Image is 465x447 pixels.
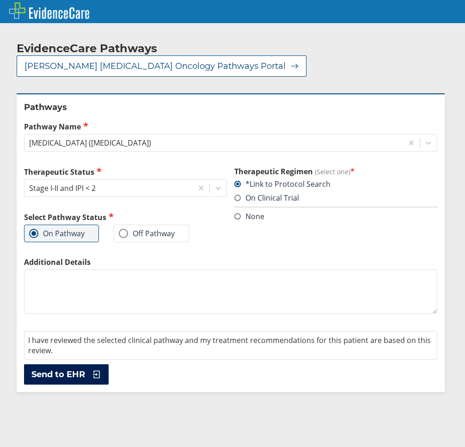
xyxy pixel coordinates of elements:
div: Stage I-II and IPI < 2 [29,183,96,193]
label: On Pathway [29,229,85,238]
span: Send to EHR [31,369,85,380]
label: Additional Details [24,257,437,267]
label: Therapeutic Status [24,166,227,177]
div: [MEDICAL_DATA] ([MEDICAL_DATA]) [29,138,151,148]
span: [PERSON_NAME] [MEDICAL_DATA] Oncology Pathways Portal [24,61,286,72]
label: *Link to Protocol Search [234,179,330,189]
img: EvidenceCare [9,2,89,19]
h3: Therapeutic Regimen [234,166,437,177]
button: [PERSON_NAME] [MEDICAL_DATA] Oncology Pathways Portal [17,55,306,77]
span: I have reviewed the selected clinical pathway and my treatment recommendations for this patient a... [28,335,431,355]
h2: Pathways [24,102,437,113]
label: On Clinical Trial [234,193,299,203]
label: Off Pathway [119,229,175,238]
h2: Select Pathway Status [24,212,227,222]
h2: EvidenceCare Pathways [17,42,157,55]
label: Pathway Name [24,121,437,132]
label: None [234,211,264,221]
button: Send to EHR [24,364,109,385]
span: (Select one) [315,167,350,176]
